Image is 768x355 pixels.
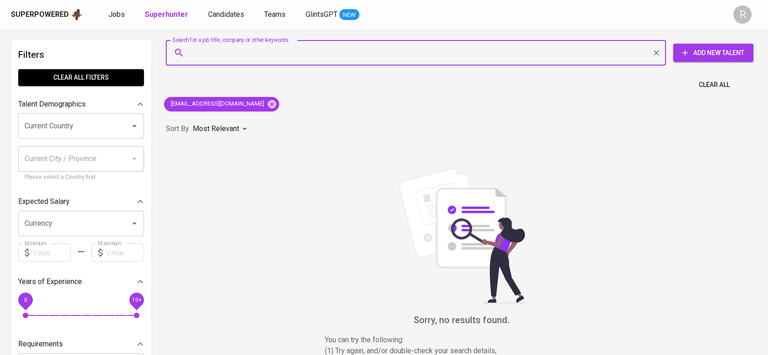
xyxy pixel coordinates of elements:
[339,10,359,20] span: NEW
[18,339,63,350] p: Requirements
[164,100,270,108] span: [EMAIL_ADDRESS][DOMAIN_NAME]
[18,99,86,110] p: Talent Demographics
[128,217,141,230] button: Open
[26,72,137,83] span: Clear All filters
[18,95,144,113] div: Talent Demographics
[108,9,127,20] a: Jobs
[18,193,144,211] div: Expected Salary
[393,167,530,303] img: file_searching.svg
[650,46,663,59] button: Clear
[71,8,83,21] img: app logo
[325,335,598,345] p: You can try the following :
[18,47,144,62] h6: Filters
[128,120,141,132] button: Open
[695,76,733,93] button: Clear All
[699,79,730,91] span: Clear All
[166,123,189,134] p: Sort By
[208,10,244,19] span: Candidates
[264,10,286,19] span: Teams
[24,297,27,303] span: 0
[18,335,144,353] div: Requirements
[193,121,250,137] div: Most Relevant
[306,10,338,19] span: GlintsGPT
[18,69,144,86] button: Clear All filters
[673,44,753,62] button: Add New Talent
[25,173,138,182] p: Please select a Country first
[264,9,287,20] a: Teams
[108,10,125,19] span: Jobs
[145,9,190,20] a: Superhunter
[208,9,246,20] a: Candidates
[306,9,359,20] a: GlintsGPT NEW
[193,123,239,134] p: Most Relevant
[11,10,69,20] div: Superpowered
[106,243,144,262] input: Value
[164,97,279,112] div: [EMAIL_ADDRESS][DOMAIN_NAME]
[166,313,757,327] h6: Sorry, no results found.
[681,47,746,59] span: Add New Talent
[18,196,70,207] p: Expected Salary
[33,243,71,262] input: Value
[145,10,188,19] b: Superhunter
[18,276,82,287] p: Years of Experience
[132,297,141,303] span: 10+
[11,8,83,21] a: Superpoweredapp logo
[733,5,752,24] div: R
[18,273,144,291] div: Years of Experience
